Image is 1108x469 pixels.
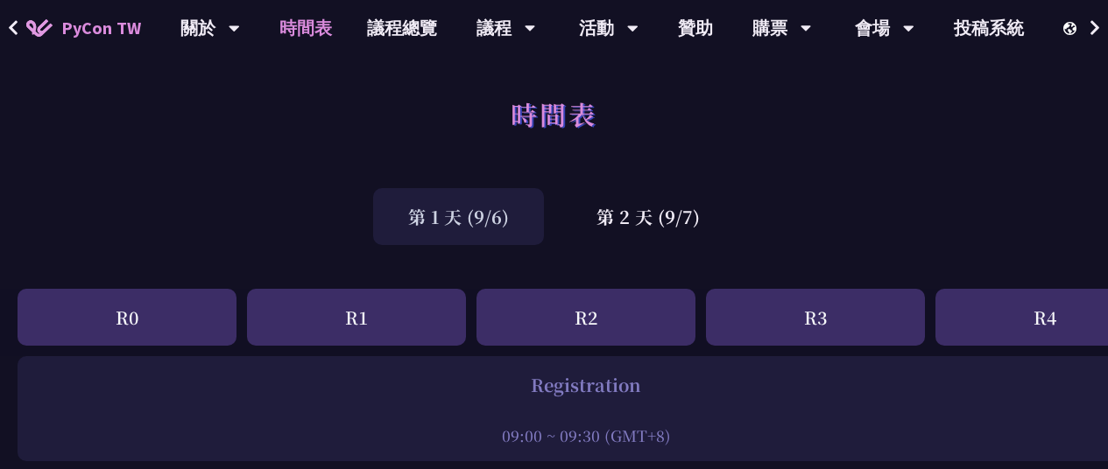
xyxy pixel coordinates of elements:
a: PyCon TW [9,6,159,50]
div: R0 [18,289,236,346]
span: PyCon TW [61,15,141,41]
div: R3 [706,289,925,346]
div: R1 [247,289,466,346]
h1: 時間表 [511,87,597,140]
img: Locale Icon [1063,22,1081,35]
div: 第 2 天 (9/7) [561,188,735,245]
img: Home icon of PyCon TW 2025 [26,19,53,37]
div: 第 1 天 (9/6) [373,188,544,245]
div: R2 [476,289,695,346]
